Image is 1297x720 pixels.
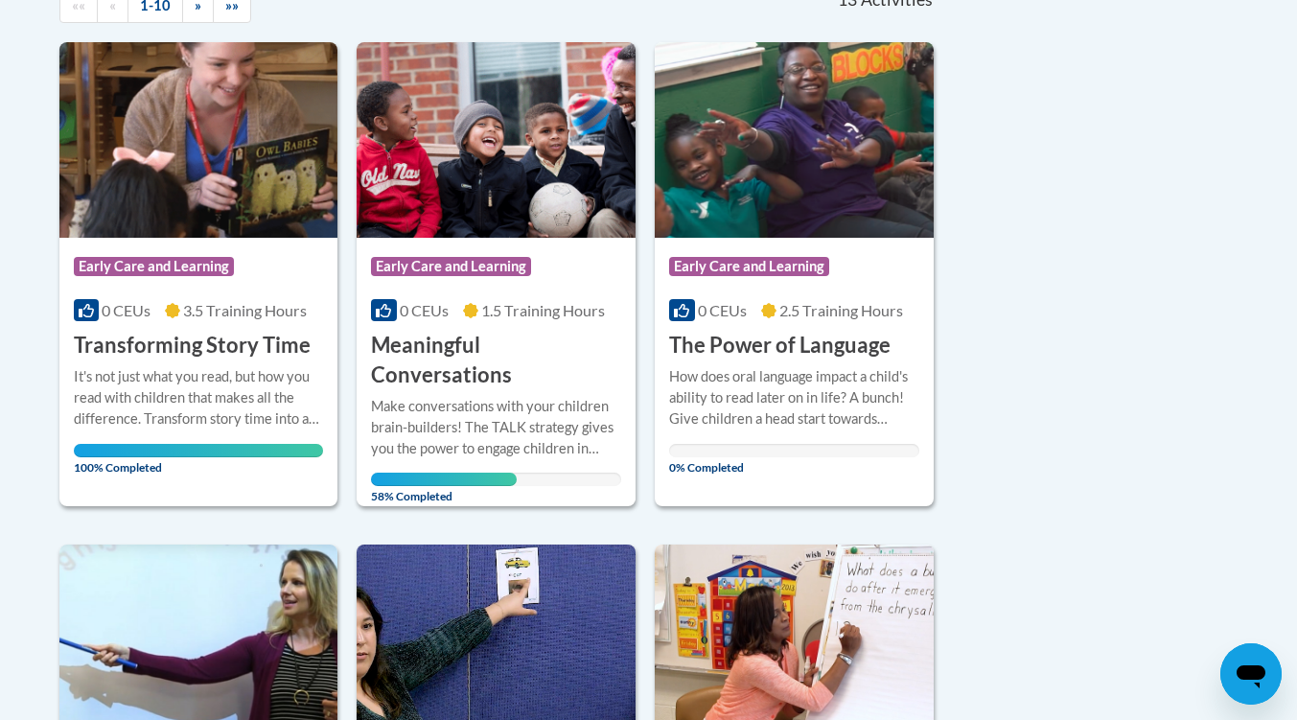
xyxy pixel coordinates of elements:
span: 0 CEUs [698,301,747,319]
span: 1.5 Training Hours [481,301,605,319]
div: It's not just what you read, but how you read with children that makes all the difference. Transf... [74,366,324,430]
a: Course LogoEarly Care and Learning0 CEUs2.5 Training Hours The Power of LanguageHow does oral lan... [655,42,934,506]
div: Your progress [371,473,516,486]
span: 0 CEUs [400,301,449,319]
span: 100% Completed [74,444,324,475]
a: Course LogoEarly Care and Learning0 CEUs3.5 Training Hours Transforming Story TimeIt's not just w... [59,42,338,506]
img: Course Logo [655,42,934,238]
a: Course LogoEarly Care and Learning0 CEUs1.5 Training Hours Meaningful ConversationsMake conversat... [357,42,636,506]
div: Your progress [74,444,324,457]
img: Course Logo [357,42,636,238]
div: Make conversations with your children brain-builders! The TALK strategy gives you the power to en... [371,396,621,459]
span: Early Care and Learning [371,257,531,276]
h3: Meaningful Conversations [371,331,621,390]
h3: The Power of Language [669,331,891,360]
div: How does oral language impact a child's ability to read later on in life? A bunch! Give children ... [669,366,919,430]
img: Course Logo [59,42,338,238]
span: Early Care and Learning [669,257,829,276]
span: 3.5 Training Hours [183,301,307,319]
span: 58% Completed [371,473,516,503]
span: 2.5 Training Hours [779,301,903,319]
h3: Transforming Story Time [74,331,311,360]
iframe: Button to launch messaging window [1220,643,1282,705]
span: 0 CEUs [102,301,151,319]
span: Early Care and Learning [74,257,234,276]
